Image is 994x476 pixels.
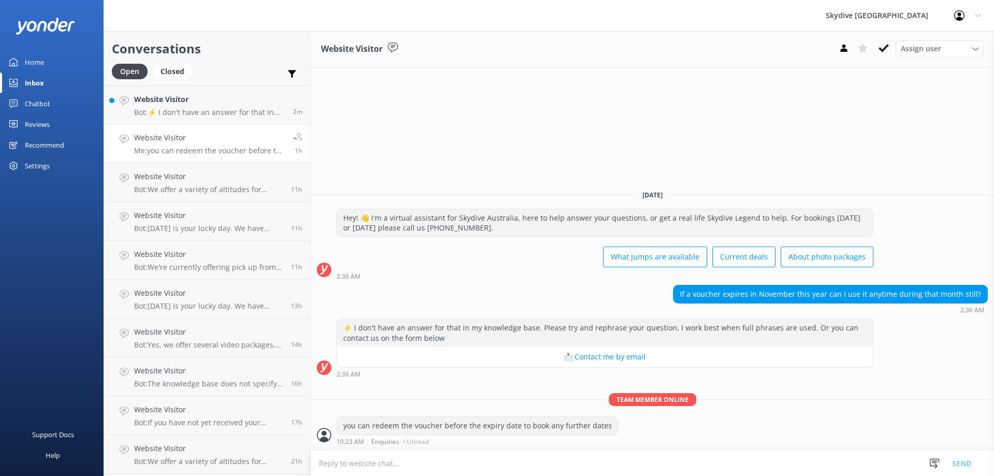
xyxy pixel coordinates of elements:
[32,424,74,445] div: Support Docs
[104,202,310,241] a: Website VisitorBot:[DATE] is your lucky day. We have exclusive offers when you book direct! Visit...
[153,64,192,79] div: Closed
[134,94,285,105] h4: Website Visitor
[134,326,283,338] h4: Website Visitor
[291,263,302,271] span: Sep 09 2025 11:52pm (UTC +10:00) Australia/Brisbane
[337,438,619,445] div: Sep 10 2025 10:23am (UTC +10:00) Australia/Brisbane
[104,280,310,319] a: Website VisitorBot:[DATE] is your lucky day. We have exclusive offers when you book direct! Visit...
[112,65,153,77] a: Open
[104,124,310,163] a: Website VisitorMe:you can redeem the voucher before the expiry date to book any further dates1h
[104,319,310,357] a: Website VisitorBot:Yes, we offer several video packages. The Handicam photos and video package is...
[25,135,64,155] div: Recommend
[112,39,302,59] h2: Conversations
[104,357,310,396] a: Website VisitorBot:The knowledge base does not specify pick-up locations for [GEOGRAPHIC_DATA]. F...
[781,247,873,267] button: About photo packages
[603,247,707,267] button: What jumps are available
[673,306,988,313] div: Sep 10 2025 02:36am (UTC +10:00) Australia/Brisbane
[291,457,302,466] span: Sep 09 2025 02:45pm (UTC +10:00) Australia/Brisbane
[337,439,364,445] strong: 10:23 AM
[134,171,283,182] h4: Website Visitor
[46,445,60,466] div: Help
[712,247,776,267] button: Current deals
[337,347,873,367] button: 📩 Contact me by email
[134,263,283,272] p: Bot: We're currently offering pick up from the majority of our locations. Please check online to ...
[295,146,302,155] span: Sep 10 2025 10:23am (UTC +10:00) Australia/Brisbane
[901,43,941,54] span: Assign user
[134,404,283,415] h4: Website Visitor
[134,108,285,117] p: Bot: ⚡ I don't have an answer for that in my knowledge base. Please try and rephrase your questio...
[291,185,302,194] span: Sep 10 2025 12:47am (UTC +10:00) Australia/Brisbane
[293,107,302,116] span: Sep 10 2025 11:44am (UTC +10:00) Australia/Brisbane
[134,185,283,194] p: Bot: We offer a variety of altitudes for skydiving, with all dropzones providing jumps up to 15,0...
[403,439,429,445] span: • Unread
[25,52,44,73] div: Home
[104,396,310,435] a: Website VisitorBot:If you have not yet received your confirmation email, please check your junk/s...
[134,457,283,466] p: Bot: We offer a variety of altitudes for skydiving, with all dropzones providing jumps up to 15,0...
[25,93,50,114] div: Chatbot
[134,146,285,155] p: Me: you can redeem the voucher before the expiry date to book any further dates
[291,379,302,388] span: Sep 09 2025 07:11pm (UTC +10:00) Australia/Brisbane
[25,155,50,176] div: Settings
[104,163,310,202] a: Website VisitorBot:We offer a variety of altitudes for skydiving, with all dropzones providing ju...
[134,365,283,377] h4: Website Visitor
[321,42,383,56] h3: Website Visitor
[134,379,283,388] p: Bot: The knowledge base does not specify pick-up locations for [GEOGRAPHIC_DATA]. For detailed in...
[153,65,197,77] a: Closed
[609,393,696,406] span: Team member online
[337,370,873,378] div: Sep 10 2025 02:36am (UTC +10:00) Australia/Brisbane
[112,64,148,79] div: Open
[337,272,873,280] div: Sep 10 2025 02:36am (UTC +10:00) Australia/Brisbane
[16,18,75,35] img: yonder-white-logo.png
[337,209,873,237] div: Hey! 👋 I'm a virtual assistant for Skydive Australia, here to help answer your questions, or get ...
[896,40,984,57] div: Assign User
[291,224,302,233] span: Sep 10 2025 12:23am (UTC +10:00) Australia/Brisbane
[636,191,669,199] span: [DATE]
[291,340,302,349] span: Sep 09 2025 09:20pm (UTC +10:00) Australia/Brisbane
[337,273,360,280] strong: 2:36 AM
[291,418,302,427] span: Sep 09 2025 06:13pm (UTC +10:00) Australia/Brisbane
[134,340,283,350] p: Bot: Yes, we offer several video packages. The Handicam photos and video package is $179 per pers...
[337,319,873,347] div: ⚡ I don't have an answer for that in my knowledge base. Please try and rephrase your question, I ...
[134,224,283,233] p: Bot: [DATE] is your lucky day. We have exclusive offers when you book direct! Visit our specials ...
[25,114,50,135] div: Reviews
[104,435,310,474] a: Website VisitorBot:We offer a variety of altitudes for skydiving, with all dropzones providing ju...
[371,439,399,445] span: Enquiries
[134,301,283,311] p: Bot: [DATE] is your lucky day. We have exclusive offers when you book direct! Visit our specials ...
[134,210,283,221] h4: Website Visitor
[134,287,283,299] h4: Website Visitor
[134,418,283,427] p: Bot: If you have not yet received your confirmation email, please check your junk/spam folder in ...
[25,73,44,93] div: Inbox
[104,85,310,124] a: Website VisitorBot:⚡ I don't have an answer for that in my knowledge base. Please try and rephras...
[291,301,302,310] span: Sep 09 2025 10:19pm (UTC +10:00) Australia/Brisbane
[337,417,618,435] div: you can redeem the voucher before the expiry date to book any further dates
[337,371,360,378] strong: 2:36 AM
[134,249,283,260] h4: Website Visitor
[134,443,283,454] h4: Website Visitor
[104,241,310,280] a: Website VisitorBot:We're currently offering pick up from the majority of our locations. Please ch...
[960,307,984,313] strong: 2:36 AM
[134,132,285,143] h4: Website Visitor
[674,285,987,303] div: If a voucher expires in November this year can I use it anytime during that month still?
